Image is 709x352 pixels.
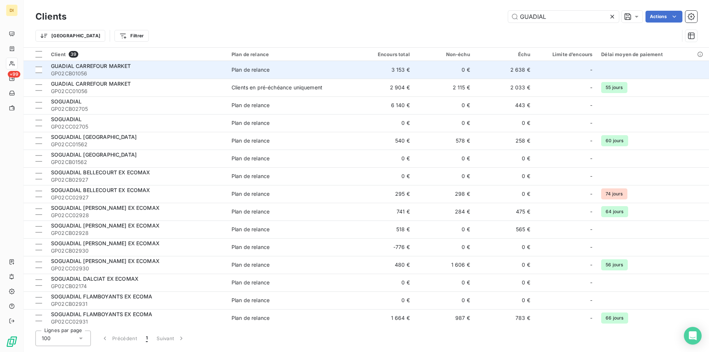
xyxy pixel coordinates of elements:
div: Non-échu [419,51,470,57]
td: 0 € [414,96,475,114]
span: GP02CC02931 [51,318,223,325]
td: 0 € [414,274,475,291]
td: 0 € [354,167,414,185]
span: 66 jours [601,312,628,324]
span: 60 jours [601,135,628,146]
td: 258 € [475,132,535,150]
div: Plan de relance [232,119,270,127]
span: GP02CB02174 [51,283,223,290]
div: Plan de relance [232,243,270,251]
button: Filtrer [114,30,148,42]
span: GUADIAL CARREFOUR MARKET [51,63,131,69]
span: - [590,226,592,233]
span: 74 jours [601,188,627,199]
td: 0 € [475,238,535,256]
span: GP02CB01056 [51,70,223,77]
div: Plan de relance [232,314,270,322]
td: 1 606 € [414,256,475,274]
td: 2 115 € [414,79,475,96]
button: Précédent [97,331,141,346]
span: - [590,190,592,198]
div: Plan de relance [232,66,270,74]
span: SOGUADIAL DALCIAT EX ECOMAX [51,276,138,282]
img: Logo LeanPay [6,336,18,348]
td: 0 € [354,274,414,291]
td: 480 € [354,256,414,274]
td: 0 € [414,150,475,167]
span: 100 [42,335,51,342]
span: 1 [146,335,148,342]
span: GP02CB02927 [51,176,223,184]
td: 0 € [414,221,475,238]
td: 0 € [475,256,535,274]
span: - [590,137,592,144]
div: Open Intercom Messenger [684,327,702,345]
td: 783 € [475,309,535,327]
td: 0 € [414,291,475,309]
span: GP02CC01562 [51,141,223,148]
span: - [590,119,592,127]
span: SOGUADIAL BELLECOURT EX ECOMAX [51,169,150,175]
td: 0 € [414,238,475,256]
td: -776 € [354,238,414,256]
span: - [590,172,592,180]
td: 578 € [414,132,475,150]
td: 518 € [354,221,414,238]
span: SOGUADIAL [PERSON_NAME] EX ECOMAX [51,222,160,229]
div: Échu [479,51,530,57]
span: SOGUADIAL [PERSON_NAME] EX ECOMAX [51,240,160,246]
span: SOGUADIAL BELLECOURT EX ECOMAX [51,187,150,193]
span: GP02CB02705 [51,105,223,113]
span: 39 [69,51,78,58]
span: +99 [8,71,20,78]
span: SOGUADIAL [PERSON_NAME] EX ECOMAX [51,258,160,264]
span: GP02CC02705 [51,123,223,130]
span: Client [51,51,66,57]
span: SOGUADIAL [GEOGRAPHIC_DATA] [51,134,137,140]
span: GP02CB02928 [51,229,223,237]
td: 284 € [414,203,475,221]
td: 0 € [414,61,475,79]
span: - [590,314,592,322]
div: Plan de relance [232,261,270,269]
td: 987 € [414,309,475,327]
td: 475 € [475,203,535,221]
div: Plan de relance [232,137,270,144]
span: SOGUADIAL [51,116,82,122]
span: GUADIAL CARREFOUR MARKET [51,81,131,87]
td: 2 033 € [475,79,535,96]
span: GP02CC02927 [51,194,223,201]
div: Plan de relance [232,226,270,233]
span: SOGUADIAL [PERSON_NAME] EX ECOMAX [51,205,160,211]
button: [GEOGRAPHIC_DATA] [35,30,105,42]
div: Limite d’encours [539,51,593,57]
td: 3 153 € [354,61,414,79]
td: 0 € [414,114,475,132]
td: 2 904 € [354,79,414,96]
div: Plan de relance [232,51,350,57]
span: 55 jours [601,82,627,93]
span: GP02CB01562 [51,158,223,166]
div: Encours total [359,51,410,57]
div: Clients en pré-échéance uniquement [232,84,322,91]
td: 0 € [475,167,535,185]
td: 0 € [414,167,475,185]
span: GP02CC01056 [51,88,223,95]
span: GP02CB02931 [51,300,223,308]
div: Plan de relance [232,155,270,162]
span: SOGUADIAL [GEOGRAPHIC_DATA] [51,151,137,158]
div: Plan de relance [232,190,270,198]
span: - [590,84,592,91]
span: - [590,279,592,286]
span: SOGUADIAL FLAMBOYANTS EX ECOMA [51,311,153,317]
td: 565 € [475,221,535,238]
td: 2 638 € [475,61,535,79]
button: Actions [645,11,682,23]
td: 0 € [475,185,535,203]
span: 56 jours [601,259,627,270]
div: Délai moyen de paiement [601,51,705,57]
span: - [590,102,592,109]
td: 0 € [475,291,535,309]
td: 298 € [414,185,475,203]
input: Rechercher [508,11,619,23]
